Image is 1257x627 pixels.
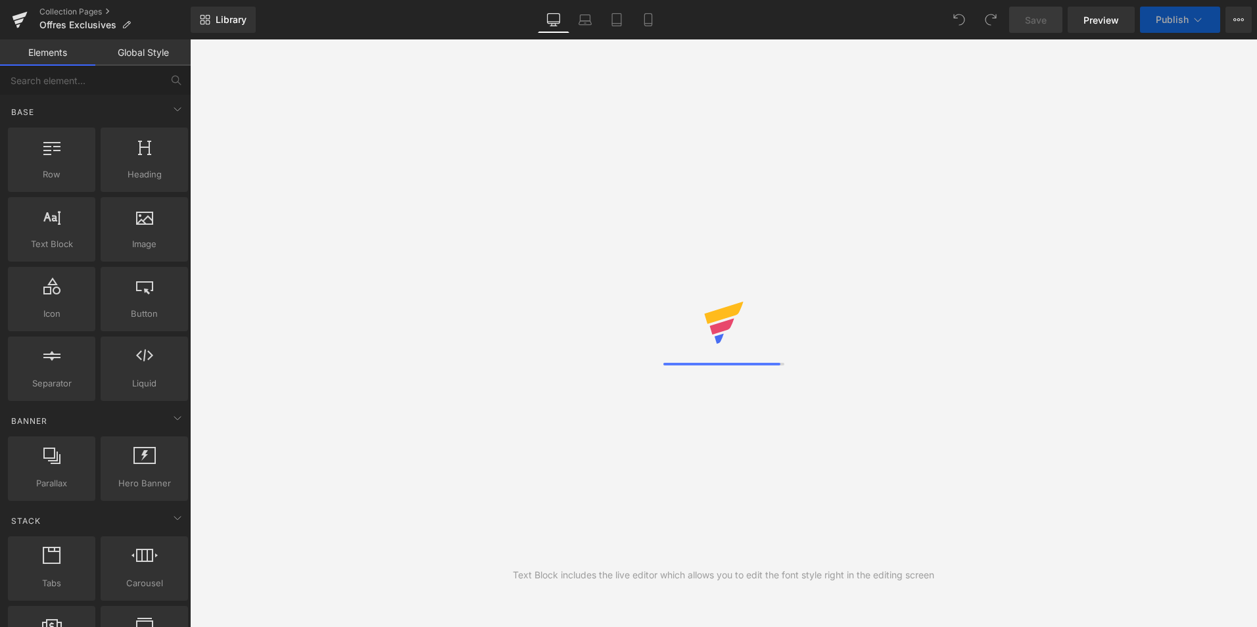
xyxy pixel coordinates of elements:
a: Mobile [632,7,664,33]
a: Collection Pages [39,7,191,17]
a: Tablet [601,7,632,33]
span: Image [105,237,184,251]
a: Global Style [95,39,191,66]
span: Row [12,168,91,181]
button: More [1225,7,1252,33]
a: New Library [191,7,256,33]
div: Text Block includes the live editor which allows you to edit the font style right in the editing ... [513,568,934,582]
span: Preview [1083,13,1119,27]
span: Save [1025,13,1047,27]
span: Base [10,106,36,118]
span: Banner [10,415,49,427]
a: Preview [1068,7,1135,33]
button: Publish [1140,7,1220,33]
span: Separator [12,377,91,390]
span: Offres Exclusives [39,20,116,30]
span: Hero Banner [105,476,184,490]
button: Redo [978,7,1004,33]
span: Tabs [12,576,91,590]
span: Library [216,14,247,26]
span: Parallax [12,476,91,490]
a: Laptop [569,7,601,33]
span: Icon [12,307,91,321]
span: Button [105,307,184,321]
a: Desktop [538,7,569,33]
span: Carousel [105,576,184,590]
span: Liquid [105,377,184,390]
button: Undo [946,7,972,33]
span: Stack [10,515,42,527]
span: Heading [105,168,184,181]
span: Text Block [12,237,91,251]
span: Publish [1156,14,1189,25]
